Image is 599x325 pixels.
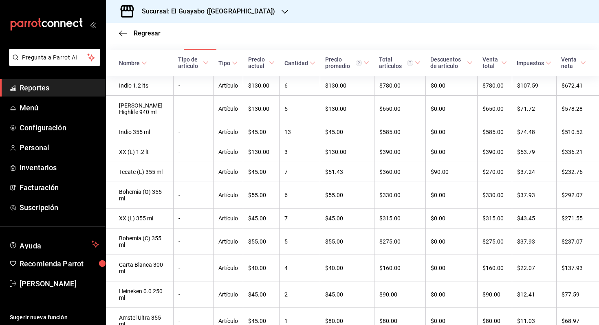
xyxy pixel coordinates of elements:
a: Pregunta a Parrot AI [6,59,100,68]
td: 4 [280,255,320,281]
td: - [173,96,213,122]
span: Precio actual [248,56,275,69]
span: Precio promedio [325,56,369,69]
td: $22.07 [512,255,556,281]
span: Descuentos de artículo [430,56,472,69]
td: Artículo [214,255,243,281]
td: 5 [280,96,320,122]
td: 13 [280,122,320,142]
td: $45.00 [243,122,280,142]
td: Indio 355 ml [106,122,173,142]
td: $130.00 [320,96,374,122]
span: Tipo de artículo [178,56,208,69]
td: $578.28 [556,96,599,122]
td: - [173,281,213,308]
td: Artículo [214,209,243,228]
div: Tipo [218,60,230,66]
td: XX (L) 1.2 lt [106,142,173,162]
td: - [173,182,213,209]
td: Bohemia (C) 355 ml [106,228,173,255]
td: $45.00 [320,281,374,308]
td: $585.00 [478,122,512,142]
button: open_drawer_menu [90,21,96,28]
div: Impuestos [517,60,544,66]
span: [PERSON_NAME] [20,278,99,289]
td: Artículo [214,162,243,182]
td: $0.00 [425,142,477,162]
span: Inventarios [20,162,99,173]
span: Facturación [20,182,99,193]
div: Venta total [482,56,500,69]
td: $271.55 [556,209,599,228]
td: Artículo [214,182,243,209]
td: $336.21 [556,142,599,162]
span: Ayuda [20,239,88,249]
td: $45.00 [320,209,374,228]
td: $275.00 [374,228,425,255]
span: Impuestos [517,60,551,66]
td: $0.00 [425,122,477,142]
div: Cantidad [284,60,308,66]
td: $107.59 [512,76,556,96]
span: Configuración [20,122,99,133]
td: $0.00 [425,228,477,255]
td: $55.00 [320,182,374,209]
div: Precio actual [248,56,267,69]
td: $0.00 [425,96,477,122]
span: Tipo [218,60,238,66]
td: $780.00 [478,76,512,96]
td: XX (L) 355 ml [106,209,173,228]
td: 5 [280,228,320,255]
div: Precio promedio [325,56,362,69]
td: Bohemia (O) 355 ml [106,182,173,209]
td: 7 [280,209,320,228]
td: 6 [280,182,320,209]
td: - [173,255,213,281]
td: Artículo [214,281,243,308]
td: $232.76 [556,162,599,182]
td: $40.00 [320,255,374,281]
td: $12.41 [512,281,556,308]
span: Cantidad [284,60,315,66]
td: $130.00 [243,96,280,122]
span: Recomienda Parrot [20,258,99,269]
td: $55.00 [320,228,374,255]
td: $45.00 [243,281,280,308]
div: Nombre [119,60,140,66]
svg: El total artículos considera cambios de precios en los artículos así como costos adicionales por ... [407,60,413,66]
td: $130.00 [320,142,374,162]
td: $130.00 [320,76,374,96]
td: $160.00 [374,255,425,281]
td: $0.00 [425,281,477,308]
td: $672.41 [556,76,599,96]
td: $390.00 [478,142,512,162]
td: $45.00 [243,162,280,182]
td: $45.00 [243,209,280,228]
button: Regresar [119,29,161,37]
td: $315.00 [374,209,425,228]
td: $315.00 [478,209,512,228]
td: Artículo [214,76,243,96]
span: Suscripción [20,202,99,213]
td: $0.00 [425,182,477,209]
td: $77.59 [556,281,599,308]
td: $270.00 [478,162,512,182]
td: Indio 1.2 lts [106,76,173,96]
td: Artículo [214,96,243,122]
td: $360.00 [374,162,425,182]
td: - [173,162,213,182]
td: $53.79 [512,142,556,162]
td: [PERSON_NAME] Highlife 940 ml [106,96,173,122]
td: $40.00 [243,255,280,281]
td: $37.93 [512,228,556,255]
td: $55.00 [243,228,280,255]
td: Artículo [214,122,243,142]
div: Venta neta [561,56,579,69]
td: $0.00 [425,209,477,228]
td: - [173,228,213,255]
td: $330.00 [374,182,425,209]
td: $137.93 [556,255,599,281]
td: 3 [280,142,320,162]
td: 7 [280,162,320,182]
td: $650.00 [478,96,512,122]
